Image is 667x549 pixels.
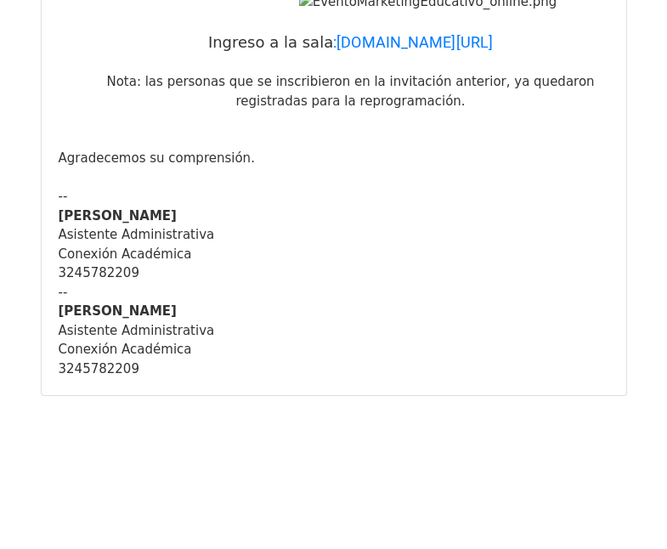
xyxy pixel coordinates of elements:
font: Nota: las personas que se inscribieron en la invitación anterior, ya quedaron registradas para la... [106,74,594,109]
iframe: Chat Widget [582,467,667,549]
font: Asistente Administrativa [59,227,215,242]
a: : [333,33,336,51]
font: -- [59,189,68,204]
a: [DOMAIN_NAME][URL] [336,33,493,51]
font: 3245782209 [59,265,139,280]
font: [PERSON_NAME] [59,303,177,319]
font: Conexión Académica [59,246,192,262]
font: Asistente Administrativa [59,323,215,338]
font: 3245782209 [59,361,139,376]
font: Ingreso a la sala [208,33,333,51]
font: -- [59,285,68,300]
font: [PERSON_NAME] [59,208,177,224]
font: Agradecemos su comprensión. [59,150,255,166]
font: Conexión Académica [59,342,192,357]
div: Widget de chat [582,467,667,549]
